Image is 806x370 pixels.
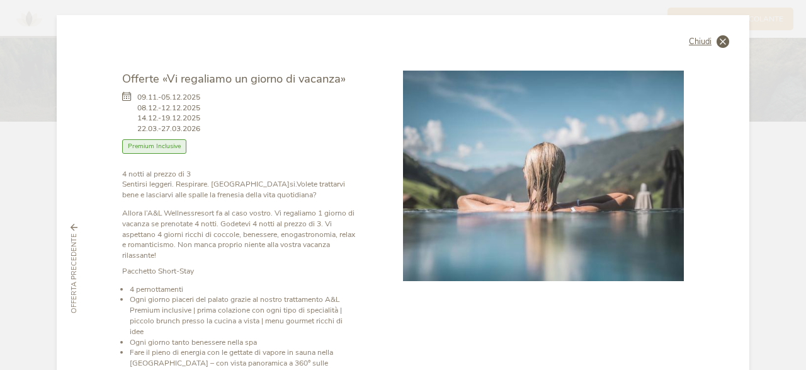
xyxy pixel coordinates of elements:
[122,169,358,200] p: Sentirsi leggeri. Respirare. [GEOGRAPHIC_DATA]si.
[130,294,358,337] li: Ogni giorno piaceri del palato grazie al nostro trattamento A&L Premium inclusive | prima colazio...
[130,284,358,295] li: 4 pernottamenti
[122,208,358,261] p: Allora l’A&L Wellnessresort fa al caso vostro. Vi regaliamo 1 giorno di vacanza se prenotate 4 no...
[122,266,194,276] strong: Pacchetto Short-Stay
[122,179,345,200] strong: Volete trattarvi bene e lasciarvi alle spalle la frenesia della vita quotidiana?
[689,38,712,46] span: Chiudi
[69,233,79,313] span: Offerta precedente
[403,71,684,281] img: Offerte «Vi regaliamo un giorno di vacanza»
[122,169,191,179] strong: 4 notti al prezzo di 3
[137,92,200,134] span: 09.11.-05.12.2025 08.12.-12.12.2025 14.12.-19.12.2025 22.03.-27.03.2026
[122,71,346,86] span: Offerte «Vi regaliamo un giorno di vacanza»
[122,139,186,154] span: Premium Inclusive
[130,337,358,348] li: Ogni giorno tanto benessere nella spa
